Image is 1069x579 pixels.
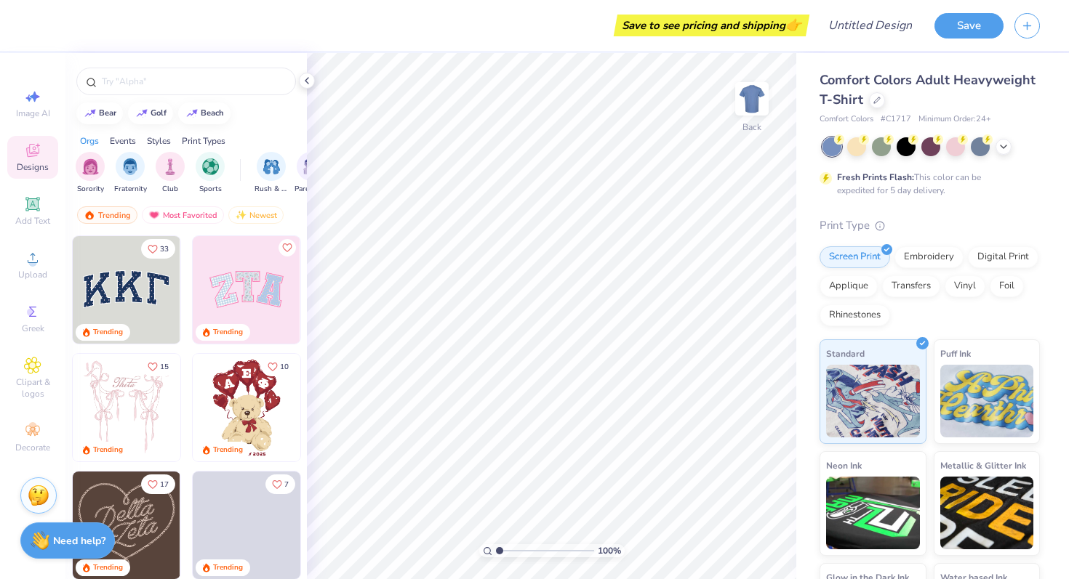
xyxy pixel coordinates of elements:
img: Standard [826,365,920,437]
img: Sorority Image [82,158,99,175]
img: trend_line.gif [84,109,96,118]
span: Puff Ink [940,346,971,361]
img: Metallic & Glitter Ink [940,477,1034,549]
div: Styles [147,134,171,147]
span: Add Text [15,215,50,227]
span: Designs [17,161,49,173]
button: filter button [255,152,288,195]
div: Rhinestones [820,304,890,326]
span: Standard [826,346,865,361]
span: Upload [18,269,47,280]
img: ead2b24a-117b-4488-9b34-c08fd5176a7b [180,471,287,579]
div: Trending [93,327,123,338]
div: filter for Parent's Weekend [295,152,328,195]
div: Trending [77,206,137,224]
div: Foil [990,275,1024,297]
span: Comfort Colors Adult Heavyweight T-Shirt [820,71,1036,108]
div: filter for Rush & Bid [255,152,288,195]
button: Like [141,474,175,494]
span: Metallic & Glitter Ink [940,458,1026,473]
div: filter for Sorority [76,152,105,195]
input: Try "Alpha" [100,74,287,89]
span: Minimum Order: 24 + [918,113,991,126]
img: most_fav.gif [148,210,160,220]
span: 7 [284,481,289,488]
strong: Fresh Prints Flash: [837,171,914,183]
button: golf [128,102,173,124]
div: Orgs [80,134,99,147]
div: Applique [820,275,878,297]
button: Like [261,357,295,376]
button: filter button [76,152,105,195]
img: 83dda5b0-2158-48ca-832c-f6b4ef4c4536 [73,354,180,461]
button: bear [76,102,123,124]
button: filter button [114,152,147,195]
span: Club [162,184,178,195]
div: Back [742,121,761,134]
button: Like [141,239,175,259]
div: This color can be expedited for 5 day delivery. [837,171,1016,197]
div: Print Types [182,134,225,147]
img: Neon Ink [826,477,920,549]
div: Most Favorited [142,206,224,224]
button: beach [178,102,231,124]
img: Newest.gif [235,210,247,220]
span: Greek [22,323,44,334]
div: Trending [93,445,123,455]
div: bear [99,109,116,117]
img: Fraternity Image [122,158,138,175]
img: trending.gif [84,210,95,220]
span: # C1717 [881,113,911,126]
div: filter for Club [156,152,185,195]
span: 15 [160,363,169,371]
div: beach [201,109,224,117]
div: Transfers [882,275,940,297]
span: 100 % [598,544,621,557]
span: 10 [280,363,289,371]
img: 5ee11766-d822-42f5-ad4e-763472bf8dcf [300,236,407,344]
img: Rush & Bid Image [263,158,280,175]
div: Events [110,134,136,147]
span: Fraternity [114,184,147,195]
span: Rush & Bid [255,184,288,195]
div: Trending [213,562,243,573]
span: Image AI [16,108,50,119]
button: Like [141,357,175,376]
img: 12710c6a-dcc0-49ce-8688-7fe8d5f96fe2 [73,471,180,579]
div: Trending [213,445,243,455]
img: Back [737,84,766,113]
span: Comfort Colors [820,113,873,126]
div: filter for Sports [196,152,225,195]
img: Parent's Weekend Image [303,158,320,175]
span: Parent's Weekend [295,184,328,195]
div: Embroidery [894,246,964,268]
span: 17 [160,481,169,488]
input: Untitled Design [817,11,924,40]
img: edfb13fc-0e43-44eb-bea2-bf7fc0dd67f9 [180,236,287,344]
span: Neon Ink [826,458,862,473]
img: 3b9aba4f-e317-4aa7-a679-c95a879539bd [73,236,180,344]
div: Trending [213,327,243,338]
div: filter for Fraternity [114,152,147,195]
button: Save [934,13,1004,39]
button: filter button [156,152,185,195]
strong: Need help? [53,534,105,548]
img: trend_line.gif [186,109,198,118]
span: Sports [199,184,222,195]
img: Sports Image [202,158,219,175]
span: Sorority [77,184,104,195]
img: trend_line.gif [136,109,148,118]
button: filter button [295,152,328,195]
div: golf [151,109,167,117]
img: 587403a7-0594-4a7f-b2bd-0ca67a3ff8dd [193,354,300,461]
div: Digital Print [968,246,1038,268]
div: Newest [228,206,284,224]
img: 9980f5e8-e6a1-4b4a-8839-2b0e9349023c [193,236,300,344]
img: Puff Ink [940,365,1034,437]
span: Decorate [15,442,50,453]
img: d12a98c7-f0f7-4345-bf3a-b9f1b718b86e [180,354,287,461]
button: Like [265,474,295,494]
span: Clipart & logos [7,376,58,400]
img: Club Image [162,158,178,175]
div: Vinyl [945,275,985,297]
